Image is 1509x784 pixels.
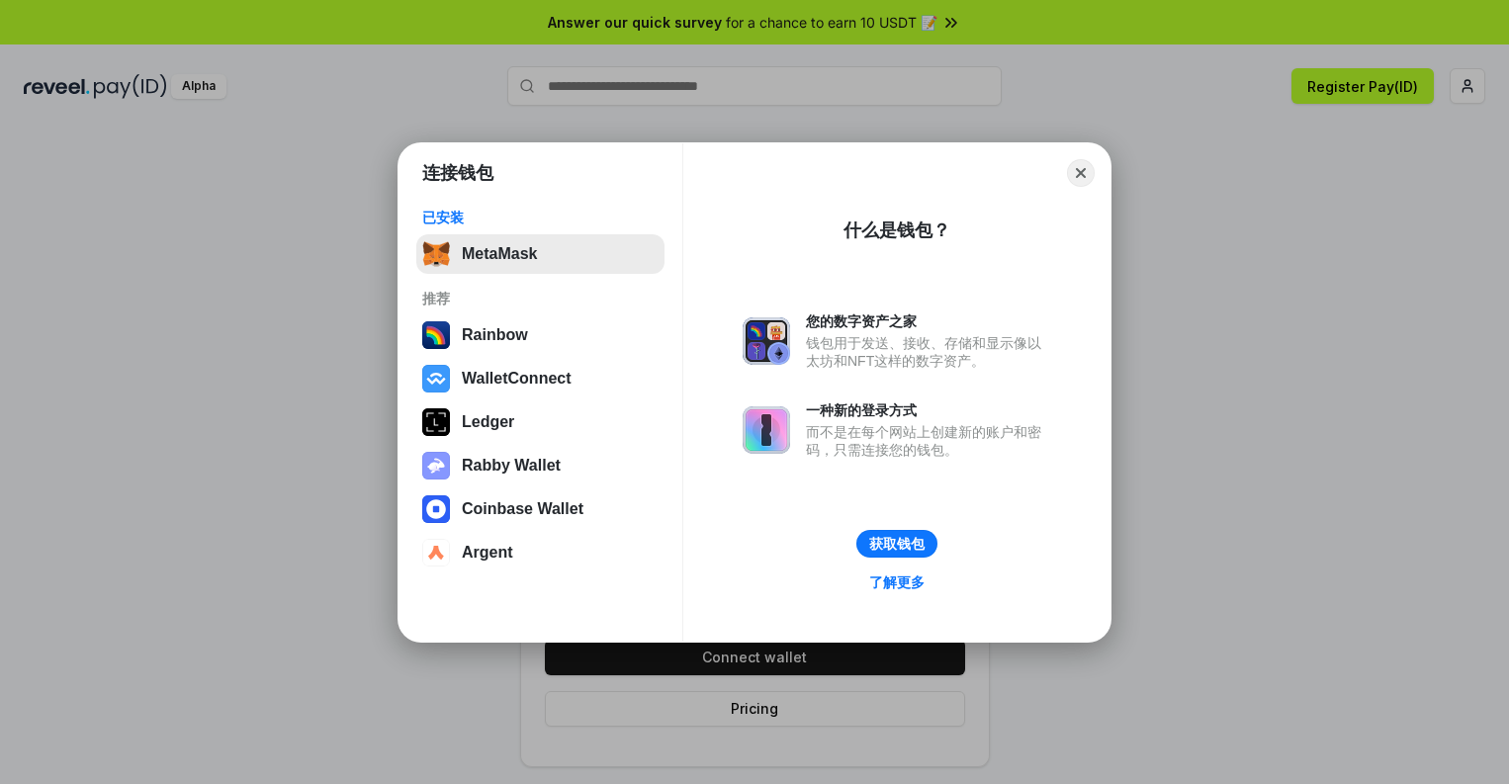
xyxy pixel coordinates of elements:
button: Rainbow [416,315,665,355]
button: Close [1067,159,1095,187]
button: Ledger [416,402,665,442]
img: svg+xml,%3Csvg%20xmlns%3D%22http%3A%2F%2Fwww.w3.org%2F2000%2Fsvg%22%20fill%3D%22none%22%20viewBox... [743,317,790,365]
button: Coinbase Wallet [416,489,665,529]
button: Rabby Wallet [416,446,665,485]
div: 了解更多 [869,573,925,591]
div: 获取钱包 [869,535,925,553]
div: 而不是在每个网站上创建新的账户和密码，只需连接您的钱包。 [806,423,1051,459]
button: Argent [416,533,665,572]
img: svg+xml,%3Csvg%20width%3D%2228%22%20height%3D%2228%22%20viewBox%3D%220%200%2028%2028%22%20fill%3D... [422,495,450,523]
img: svg+xml,%3Csvg%20fill%3D%22none%22%20height%3D%2233%22%20viewBox%3D%220%200%2035%2033%22%20width%... [422,240,450,268]
div: 已安装 [422,209,659,226]
div: 推荐 [422,290,659,307]
button: 获取钱包 [856,530,937,558]
img: svg+xml,%3Csvg%20width%3D%2228%22%20height%3D%2228%22%20viewBox%3D%220%200%2028%2028%22%20fill%3D... [422,539,450,566]
div: Ledger [462,413,514,431]
div: Argent [462,544,513,562]
img: svg+xml,%3Csvg%20width%3D%2228%22%20height%3D%2228%22%20viewBox%3D%220%200%2028%2028%22%20fill%3D... [422,365,450,392]
div: Rabby Wallet [462,457,561,475]
div: WalletConnect [462,370,572,388]
div: 一种新的登录方式 [806,401,1051,419]
h1: 连接钱包 [422,161,493,185]
div: Coinbase Wallet [462,500,583,518]
img: svg+xml,%3Csvg%20xmlns%3D%22http%3A%2F%2Fwww.w3.org%2F2000%2Fsvg%22%20fill%3D%22none%22%20viewBox... [743,406,790,454]
div: 钱包用于发送、接收、存储和显示像以太坊和NFT这样的数字资产。 [806,334,1051,370]
button: MetaMask [416,234,665,274]
div: 您的数字资产之家 [806,312,1051,330]
button: WalletConnect [416,359,665,398]
div: MetaMask [462,245,537,263]
img: svg+xml,%3Csvg%20xmlns%3D%22http%3A%2F%2Fwww.w3.org%2F2000%2Fsvg%22%20width%3D%2228%22%20height%3... [422,408,450,436]
div: Rainbow [462,326,528,344]
div: 什么是钱包？ [843,218,950,242]
img: svg+xml,%3Csvg%20xmlns%3D%22http%3A%2F%2Fwww.w3.org%2F2000%2Fsvg%22%20fill%3D%22none%22%20viewBox... [422,452,450,479]
img: svg+xml,%3Csvg%20width%3D%22120%22%20height%3D%22120%22%20viewBox%3D%220%200%20120%20120%22%20fil... [422,321,450,349]
a: 了解更多 [857,569,936,595]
